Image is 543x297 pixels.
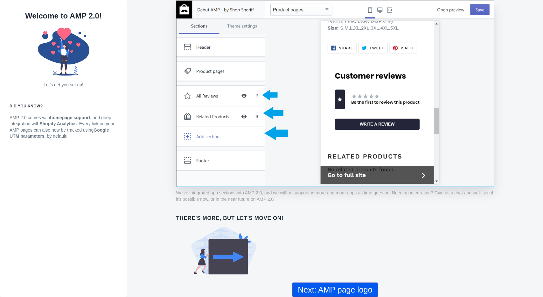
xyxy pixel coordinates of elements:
strong: homepage support [50,115,90,120]
strong: Google UTM parameters [10,127,109,139]
p: AMP 2.0 comes with , and deep integration with . Every link on your AMP pages can also now be tra... [10,115,117,140]
strong: Shopify Analytics [39,121,77,126]
img: amp-sections-1.png [176,1,494,187]
p: We've integrated app sections into AMP 2.0, and we will be supporting more and more apps as time ... [176,190,494,202]
h6: There's more, but let's move on! [176,215,494,221]
h1: Welcome to AMP 2.0! [10,10,117,22]
button: Next: AMP page logo [292,283,378,297]
p: Let's get you set up! [10,82,117,88]
h6: Did you know? [10,103,117,109]
iframe: Drift Widget Chat Controller [511,265,535,289]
